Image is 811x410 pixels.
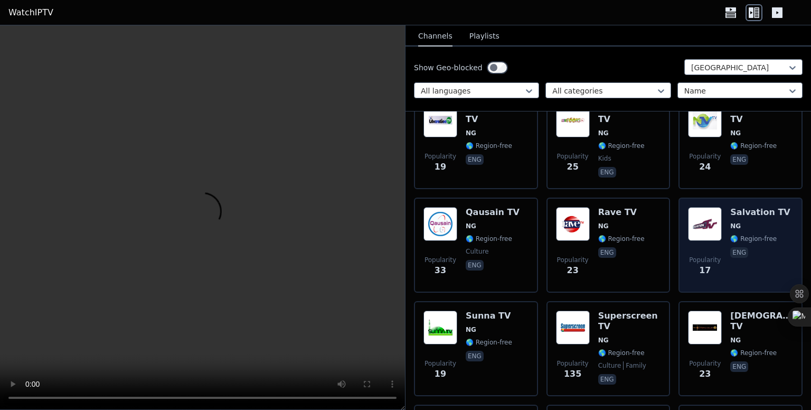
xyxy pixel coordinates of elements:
[689,359,721,368] span: Popularity
[598,222,609,230] span: NG
[414,62,483,73] label: Show Geo-blocked
[466,338,512,347] span: 🌎 Region-free
[425,256,456,264] span: Popularity
[466,222,476,230] span: NG
[466,247,489,256] span: culture
[598,374,616,385] p: eng
[688,311,722,344] img: Synagogue TV
[435,161,446,173] span: 19
[598,142,645,150] span: 🌎 Region-free
[688,104,722,137] img: New Vision TV
[730,336,741,344] span: NG
[557,256,589,264] span: Popularity
[730,154,748,165] p: eng
[567,161,579,173] span: 25
[598,154,611,163] span: kids
[598,235,645,243] span: 🌎 Region-free
[425,152,456,161] span: Popularity
[689,152,721,161] span: Popularity
[730,311,793,332] h6: [DEMOGRAPHIC_DATA] TV
[598,361,621,370] span: culture
[466,154,484,165] p: eng
[730,207,790,218] h6: Salvation TV
[598,247,616,258] p: eng
[556,104,590,137] img: Lovetoons TV
[689,256,721,264] span: Popularity
[435,368,446,380] span: 19
[425,359,456,368] span: Popularity
[469,26,499,46] button: Playlists
[8,6,53,19] a: WatchIPTV
[598,129,609,137] span: NG
[623,361,646,370] span: family
[466,311,512,321] h6: Sunna TV
[730,104,793,125] h6: New Vision TV
[466,260,484,271] p: eng
[730,235,777,243] span: 🌎 Region-free
[557,359,589,368] span: Popularity
[730,361,748,372] p: eng
[466,142,512,150] span: 🌎 Region-free
[423,104,457,137] img: Liberation TV
[598,207,645,218] h6: Rave TV
[564,368,581,380] span: 135
[699,264,711,277] span: 17
[423,207,457,241] img: Qausain TV
[730,142,777,150] span: 🌎 Region-free
[557,152,589,161] span: Popularity
[699,368,711,380] span: 23
[466,235,512,243] span: 🌎 Region-free
[466,351,484,361] p: eng
[699,161,711,173] span: 24
[730,222,741,230] span: NG
[730,349,777,357] span: 🌎 Region-free
[556,207,590,241] img: Rave TV
[598,336,609,344] span: NG
[435,264,446,277] span: 33
[466,207,520,218] h6: Qausain TV
[466,325,476,334] span: NG
[598,311,661,332] h6: Superscreen TV
[598,167,616,178] p: eng
[556,311,590,344] img: Superscreen TV
[688,207,722,241] img: Salvation TV
[567,264,579,277] span: 23
[598,104,661,125] h6: Lovetoons TV
[466,104,529,125] h6: Liberation TV
[418,26,452,46] button: Channels
[423,311,457,344] img: Sunna TV
[730,247,748,258] p: eng
[466,129,476,137] span: NG
[730,129,741,137] span: NG
[598,349,645,357] span: 🌎 Region-free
